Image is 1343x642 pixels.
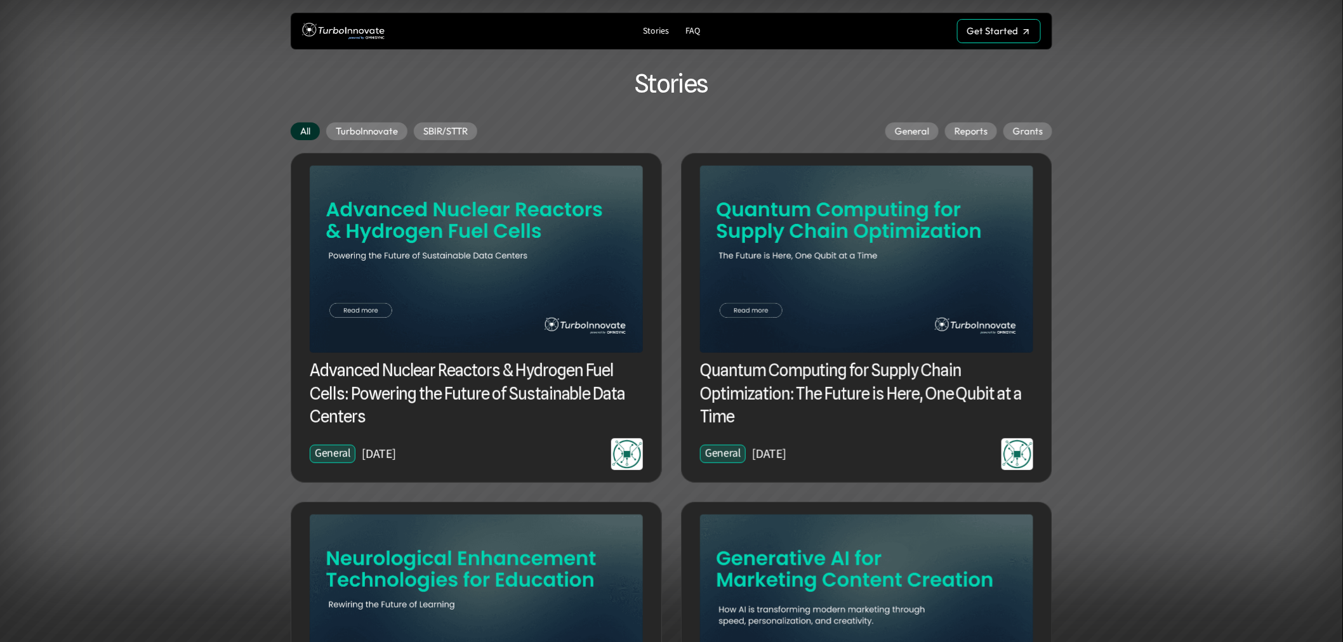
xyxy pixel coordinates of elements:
p: Get Started [967,25,1018,37]
a: Stories [638,23,674,40]
p: FAQ [685,26,700,37]
a: FAQ [680,23,705,40]
a: Get Started [957,19,1041,43]
img: TurboInnovate Logo [302,20,385,43]
p: Stories [643,26,669,37]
